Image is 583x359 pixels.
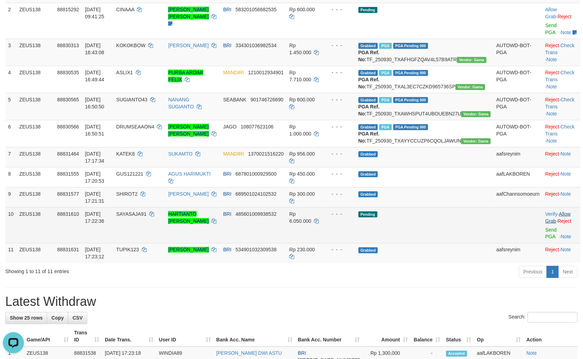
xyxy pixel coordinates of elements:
[223,151,244,157] span: MANDIRI
[251,97,283,102] span: Copy 901746726690 to clipboard
[17,66,55,93] td: ZEUS138
[443,327,474,347] th: Status: activate to sort column ascending
[494,187,543,207] td: aafChannsomoeurn
[3,3,24,24] button: Open LiveChat chat widget
[17,187,55,207] td: ZEUS138
[359,191,378,197] span: Grabbed
[527,351,537,356] a: Note
[379,43,392,49] span: Marked by aafchomsokheang
[561,151,571,157] a: Note
[236,171,277,177] span: Copy 687801000929500 to clipboard
[223,171,232,177] span: BRI
[494,93,543,120] td: AUTOWD-BOT-PGA
[494,147,543,167] td: aafsreynim
[295,327,363,347] th: Bank Acc. Number: activate to sort column ascending
[446,351,467,357] span: Accepted
[545,7,558,19] span: ·
[561,247,571,253] a: Note
[545,124,559,130] a: Reject
[393,43,429,49] span: PGA Pending
[290,191,315,197] span: Rp 300.000
[359,104,380,116] b: PGA Ref. No:
[116,70,133,75] span: ASLIX1
[17,3,55,39] td: ZEUS138
[168,97,194,109] a: NANANG SUGIANTO
[216,351,282,356] a: [PERSON_NAME] DWI ASTU
[85,43,104,55] span: [DATE] 16:43:08
[17,120,55,147] td: ZEUS138
[393,70,429,76] span: PGA Pending
[17,39,55,66] td: ZEUS138
[116,151,135,157] span: KATEK8
[545,211,558,217] a: Verify
[290,151,315,157] span: Rp 956.000
[223,211,232,217] span: BRI
[5,207,17,243] td: 10
[524,327,578,347] th: Action
[359,247,378,253] span: Grabbed
[5,295,578,309] h1: Latest Withdraw
[543,167,581,187] td: ·
[85,191,104,204] span: [DATE] 17:21:31
[223,97,247,102] span: SEABANK
[85,124,104,137] span: [DATE] 16:50:51
[561,171,571,177] a: Note
[545,70,559,75] a: Reject
[85,70,104,82] span: [DATE] 16:49:44
[363,327,411,347] th: Amount: activate to sort column ascending
[547,84,557,89] a: Note
[545,7,557,19] a: Allow Grab
[561,234,572,240] a: Note
[168,211,209,224] a: HARTIANTO [PERSON_NAME]
[561,191,571,197] a: Note
[326,96,353,103] div: - - -
[545,211,571,224] span: ·
[461,138,491,144] span: Vendor URL: https://trx31.1velocity.biz
[57,171,79,177] span: 88831555
[57,43,79,48] span: 88830313
[356,120,494,147] td: TF_250930_TXAYYCCUZP6CQOLJAWUN
[85,247,104,260] span: [DATE] 17:23:12
[545,23,557,35] a: Send PGA
[393,97,429,103] span: PGA Pending
[5,167,17,187] td: 8
[57,247,79,253] span: 88831631
[326,190,353,197] div: - - -
[379,97,392,103] span: Marked by aafchomsokheang
[116,191,138,197] span: SHIROT2
[116,124,154,130] span: DRUMSEAAON4
[168,7,209,19] a: [PERSON_NAME] [PERSON_NAME]
[156,327,214,347] th: User ID: activate to sort column ascending
[57,191,79,197] span: 88831577
[168,247,209,253] a: [PERSON_NAME]
[223,70,244,75] span: MANDIRI
[116,171,144,177] span: GUS121221
[494,243,543,263] td: aafsreynim
[223,43,232,48] span: BRI
[326,42,353,49] div: - - -
[545,43,559,48] a: Reject
[116,211,147,217] span: SAYASAJA91
[17,167,55,187] td: ZEUS138
[57,97,79,102] span: 88830565
[326,246,353,253] div: - - -
[102,327,156,347] th: Date Trans.: activate to sort column ascending
[547,266,559,278] a: 1
[543,187,581,207] td: ·
[214,327,295,347] th: Bank Acc. Name: activate to sort column ascending
[223,124,237,130] span: JAGO
[359,70,378,76] span: Grabbed
[545,43,575,55] a: Check Trans
[326,69,353,76] div: - - -
[290,7,315,12] span: Rp 600.000
[85,171,104,184] span: [DATE] 17:20:53
[10,315,43,321] span: Show 25 rows
[326,170,353,177] div: - - -
[547,111,557,116] a: Note
[359,7,378,13] span: Pending
[411,327,443,347] th: Balance: activate to sort column ascending
[5,147,17,167] td: 7
[356,66,494,93] td: TF_250930_TXAL3EC7CZKD965736SP
[298,351,306,356] span: BRI
[236,211,277,217] span: Copy 485601009938532 to clipboard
